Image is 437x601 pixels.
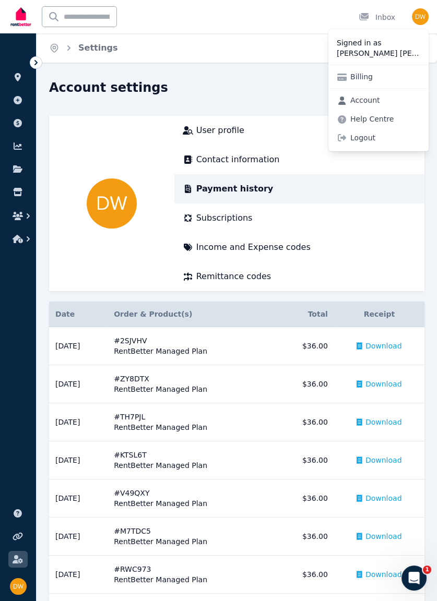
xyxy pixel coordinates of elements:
[365,569,402,580] span: Download
[183,212,416,224] a: Subscriptions
[274,479,334,518] td: $36.00
[183,124,416,137] a: User profile
[108,441,274,479] td: KTSL6T
[196,212,253,224] span: Subscriptions
[328,110,402,128] a: Help Centre
[328,128,429,147] span: Logout
[274,327,334,365] td: $36.00
[114,489,120,497] span: #
[108,365,274,403] td: ZY8DTX
[114,309,192,319] span: Order & Product(s)
[337,48,420,58] p: [PERSON_NAME] [PERSON_NAME]
[114,574,268,585] div: RentBetter Managed Plan
[365,531,402,542] span: Download
[114,527,120,535] span: #
[365,417,402,427] span: Download
[196,153,280,166] span: Contact information
[49,403,108,441] td: [DATE]
[412,8,429,25] img: David William Proctor
[423,566,431,574] span: 1
[108,403,274,441] td: TH7PJL
[10,578,27,595] img: David William Proctor
[359,12,395,22] div: Inbox
[183,183,416,195] a: Payment history
[108,327,274,365] td: 2SJVHV
[114,413,120,421] span: #
[49,441,108,479] td: [DATE]
[114,536,268,547] div: RentBetter Managed Plan
[274,403,334,441] td: $36.00
[365,341,402,351] span: Download
[365,379,402,389] span: Download
[108,556,274,594] td: RWC973
[196,241,311,254] span: Income and Expense codes
[114,565,120,573] span: #
[108,518,274,556] td: M7TDC5
[114,498,268,509] div: RentBetter Managed Plan
[49,79,168,96] h1: Account settings
[49,479,108,518] td: [DATE]
[37,33,131,63] nav: Breadcrumb
[49,302,108,327] th: Date
[183,241,416,254] a: Income and Expense codes
[274,556,334,594] td: $36.00
[108,479,274,518] td: V49QXY
[196,183,274,195] span: Payment history
[114,422,268,432] div: RentBetter Managed Plan
[196,270,271,283] span: Remittance codes
[114,336,120,345] span: #
[8,4,33,30] img: RentBetter
[274,302,334,327] th: Total
[114,384,268,394] div: RentBetter Managed Plan
[49,365,108,403] td: [DATE]
[274,518,334,556] td: $36.00
[114,375,120,383] span: #
[334,302,424,327] th: Receipt
[114,460,268,471] div: RentBetter Managed Plan
[114,451,120,459] span: #
[274,365,334,403] td: $36.00
[49,556,108,594] td: [DATE]
[87,178,137,229] img: David William Proctor
[401,566,427,591] iframe: Intercom live chat
[49,327,108,365] td: [DATE]
[365,455,402,465] span: Download
[328,91,388,110] a: Account
[114,346,268,356] div: RentBetter Managed Plan
[274,441,334,479] td: $36.00
[183,153,416,166] a: Contact information
[183,270,416,283] a: Remittance codes
[78,43,118,53] a: Settings
[337,38,420,48] p: Signed in as
[365,493,402,503] span: Download
[49,518,108,556] td: [DATE]
[196,124,244,137] span: User profile
[328,67,381,86] a: Billing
